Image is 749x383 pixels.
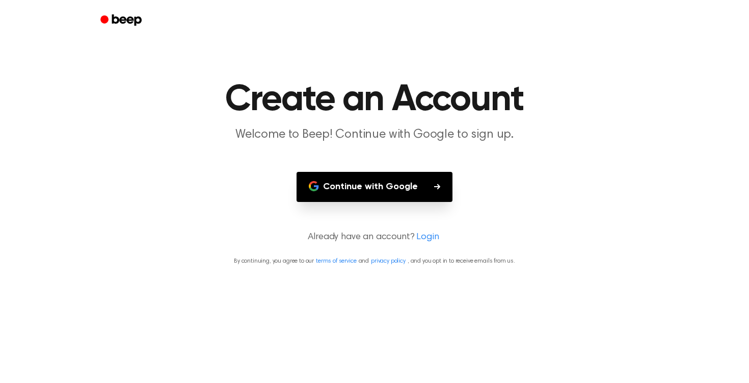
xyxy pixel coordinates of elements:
button: Continue with Google [297,172,452,202]
p: Already have an account? [12,231,737,244]
p: By continuing, you agree to our and , and you opt in to receive emails from us. [12,257,737,266]
p: Welcome to Beep! Continue with Google to sign up. [179,126,570,143]
a: privacy policy [371,258,406,264]
a: Beep [93,11,151,31]
h1: Create an Account [114,82,635,118]
a: Login [416,231,439,244]
a: terms of service [316,258,356,264]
